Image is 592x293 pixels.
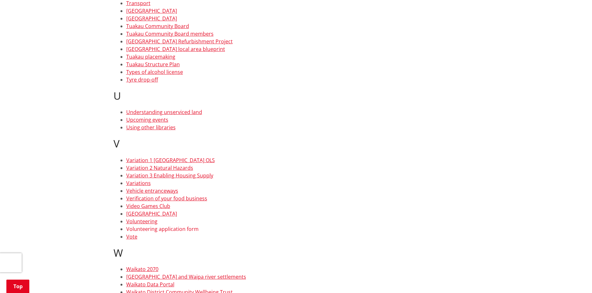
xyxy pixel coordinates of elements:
iframe: Messenger Launcher [563,266,586,289]
a: Waikato 2070 [126,266,158,273]
h2: U [113,90,479,102]
a: Variation 1 [GEOGRAPHIC_DATA] OLS [126,157,215,164]
a: [GEOGRAPHIC_DATA] [126,210,177,217]
a: Waikato Data Portal [126,281,174,288]
a: Variation 2 Natural Hazards [126,164,193,171]
a: [GEOGRAPHIC_DATA] [126,7,177,14]
a: [GEOGRAPHIC_DATA] local area blueprint [126,46,225,53]
a: Variation 3 Enabling Housing Supply [126,172,213,179]
a: [GEOGRAPHIC_DATA] and Waipa river settlements [126,273,246,280]
a: Using other libraries [126,124,176,131]
h2: V [113,138,479,150]
a: Types of alcohol license [126,68,183,75]
a: [GEOGRAPHIC_DATA] [126,15,177,22]
a: Understanding unserviced land [126,109,202,116]
h2: W [113,247,479,259]
a: Tuakau Community Board [126,23,189,30]
a: Vehicle entranceways [126,187,178,194]
a: Upcoming events [126,116,168,123]
a: Tuakau Community Board members [126,30,214,37]
a: Video Games Club [126,203,170,210]
a: [GEOGRAPHIC_DATA] Refurbishment Project [126,38,233,45]
a: Tuakau placemaking [126,53,175,60]
a: Volunteering application form [126,225,199,232]
a: Vote [126,233,137,240]
a: Volunteering [126,218,157,225]
a: Tyre drop-off [126,76,158,83]
a: Variations [126,180,151,187]
a: Verification of your food business [126,195,207,202]
a: Top [6,280,29,293]
a: Tuakau Structure Plan [126,61,180,68]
